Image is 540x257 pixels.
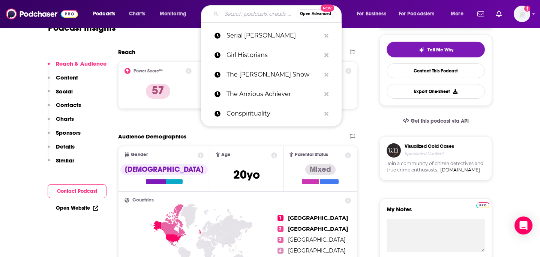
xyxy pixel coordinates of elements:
[474,8,487,20] a: Show notifications dropdown
[277,215,283,221] span: 1
[56,129,81,136] p: Sponsors
[226,26,321,45] p: Serial Napper
[233,167,260,182] span: 20 yo
[277,237,283,243] span: 3
[387,42,485,57] button: tell me why sparkleTell Me Why
[56,205,98,211] a: Open Website
[222,8,297,20] input: Search podcasts, credits, & more...
[300,12,331,16] span: Open Advanced
[48,184,106,198] button: Contact Podcast
[476,201,489,208] a: Pro website
[48,88,73,102] button: Social
[48,129,81,143] button: Sponsors
[387,206,485,219] label: My Notes
[56,60,106,67] p: Reach & Audience
[48,157,74,171] button: Similar
[288,215,348,221] span: [GEOGRAPHIC_DATA]
[201,45,342,65] a: Girl Historians
[160,9,186,19] span: Monitoring
[88,8,125,20] button: open menu
[118,48,135,56] h2: Reach
[226,65,321,84] p: The Emily Show
[56,88,73,95] p: Social
[48,74,78,88] button: Content
[399,9,435,19] span: For Podcasters
[440,167,480,173] a: [DOMAIN_NAME]
[411,118,469,124] span: Get this podcast via API
[351,8,396,20] button: open menu
[387,84,485,99] button: Export One-Sheet
[6,7,78,21] img: Podchaser - Follow, Share and Rate Podcasts
[277,226,283,232] span: 2
[154,8,196,20] button: open menu
[56,115,74,122] p: Charts
[208,5,349,23] div: Search podcasts, credits, & more...
[48,115,74,129] button: Charts
[132,198,154,203] span: Countries
[93,9,115,19] span: Podcasts
[226,84,321,104] p: The Anxious Achiever
[514,216,532,234] div: Open Intercom Messenger
[514,6,530,22] button: Show profile menu
[397,112,475,130] a: Get this podcast via API
[427,47,453,53] span: Tell Me Why
[56,74,78,81] p: Content
[201,65,342,84] a: The [PERSON_NAME] Show
[226,45,321,65] p: Girl Historians
[387,161,485,173] span: Join a community of citizen detectives and true crime enthusiasts.
[451,9,463,19] span: More
[321,5,334,12] span: New
[514,6,530,22] img: User Profile
[305,164,336,175] div: Mixed
[131,152,148,157] span: Gender
[514,6,530,22] span: Logged in as brookecarr
[394,8,445,20] button: open menu
[288,247,345,254] span: [GEOGRAPHIC_DATA]
[133,68,163,74] h2: Power Score™
[56,143,75,150] p: Details
[201,26,342,45] a: Serial [PERSON_NAME]
[124,8,150,20] a: Charts
[120,164,208,175] div: [DEMOGRAPHIC_DATA]
[387,143,401,158] img: coldCase.18b32719.png
[146,84,170,99] p: 57
[387,63,485,78] a: Contact This Podcast
[48,22,116,33] h1: Podcast Insights
[476,202,489,208] img: Podchaser Pro
[48,101,81,115] button: Contacts
[418,47,424,53] img: tell me why sparkle
[56,101,81,108] p: Contacts
[288,225,348,232] span: [GEOGRAPHIC_DATA]
[445,8,473,20] button: open menu
[277,248,283,254] span: 4
[524,6,530,12] svg: Add a profile image
[357,9,386,19] span: For Business
[48,143,75,157] button: Details
[405,151,454,156] h4: Sponsored Content
[493,8,505,20] a: Show notifications dropdown
[288,236,345,243] span: [GEOGRAPHIC_DATA]
[297,9,334,18] button: Open AdvancedNew
[56,157,74,164] p: Similar
[118,133,186,140] h2: Audience Demographics
[201,104,342,123] a: Conspirituality
[405,143,454,149] h3: Visualized Cold Cases
[379,136,492,198] a: Visualized Cold CasesSponsored ContentJoin a community of citizen detectives and true crime enthu...
[295,152,328,157] span: Parental Status
[226,104,321,123] p: Conspirituality
[221,152,231,157] span: Age
[201,84,342,104] a: The Anxious Achiever
[129,9,145,19] span: Charts
[48,60,106,74] button: Reach & Audience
